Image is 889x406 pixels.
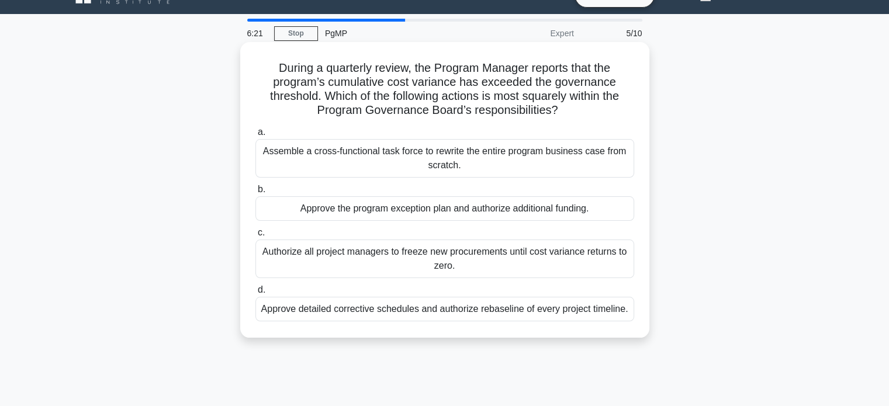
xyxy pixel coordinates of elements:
div: 5/10 [581,22,649,45]
div: Expert [479,22,581,45]
div: Approve detailed corrective schedules and authorize rebaseline of every project timeline. [255,297,634,321]
span: c. [258,227,265,237]
div: PgMP [318,22,479,45]
span: d. [258,284,265,294]
div: Assemble a cross-functional task force to rewrite the entire program business case from scratch. [255,139,634,178]
span: b. [258,184,265,194]
div: Approve the program exception plan and authorize additional funding. [255,196,634,221]
h5: During a quarterly review, the Program Manager reports that the program’s cumulative cost varianc... [254,61,635,118]
div: Authorize all project managers to freeze new procurements until cost variance returns to zero. [255,240,634,278]
span: a. [258,127,265,137]
a: Stop [274,26,318,41]
div: 6:21 [240,22,274,45]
